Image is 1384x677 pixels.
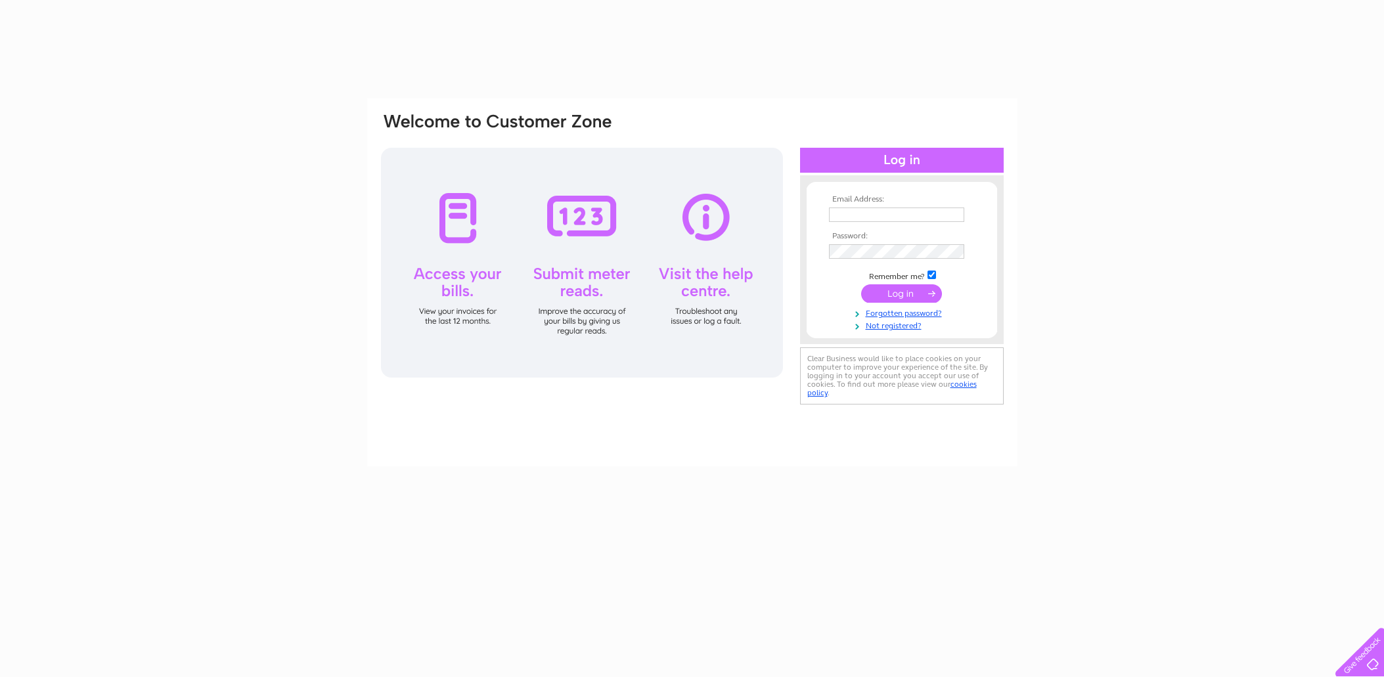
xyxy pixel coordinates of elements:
[861,284,942,303] input: Submit
[829,318,978,331] a: Not registered?
[826,269,978,282] td: Remember me?
[826,232,978,241] th: Password:
[826,195,978,204] th: Email Address:
[800,347,1004,404] div: Clear Business would like to place cookies on your computer to improve your experience of the sit...
[829,306,978,318] a: Forgotten password?
[807,380,977,397] a: cookies policy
